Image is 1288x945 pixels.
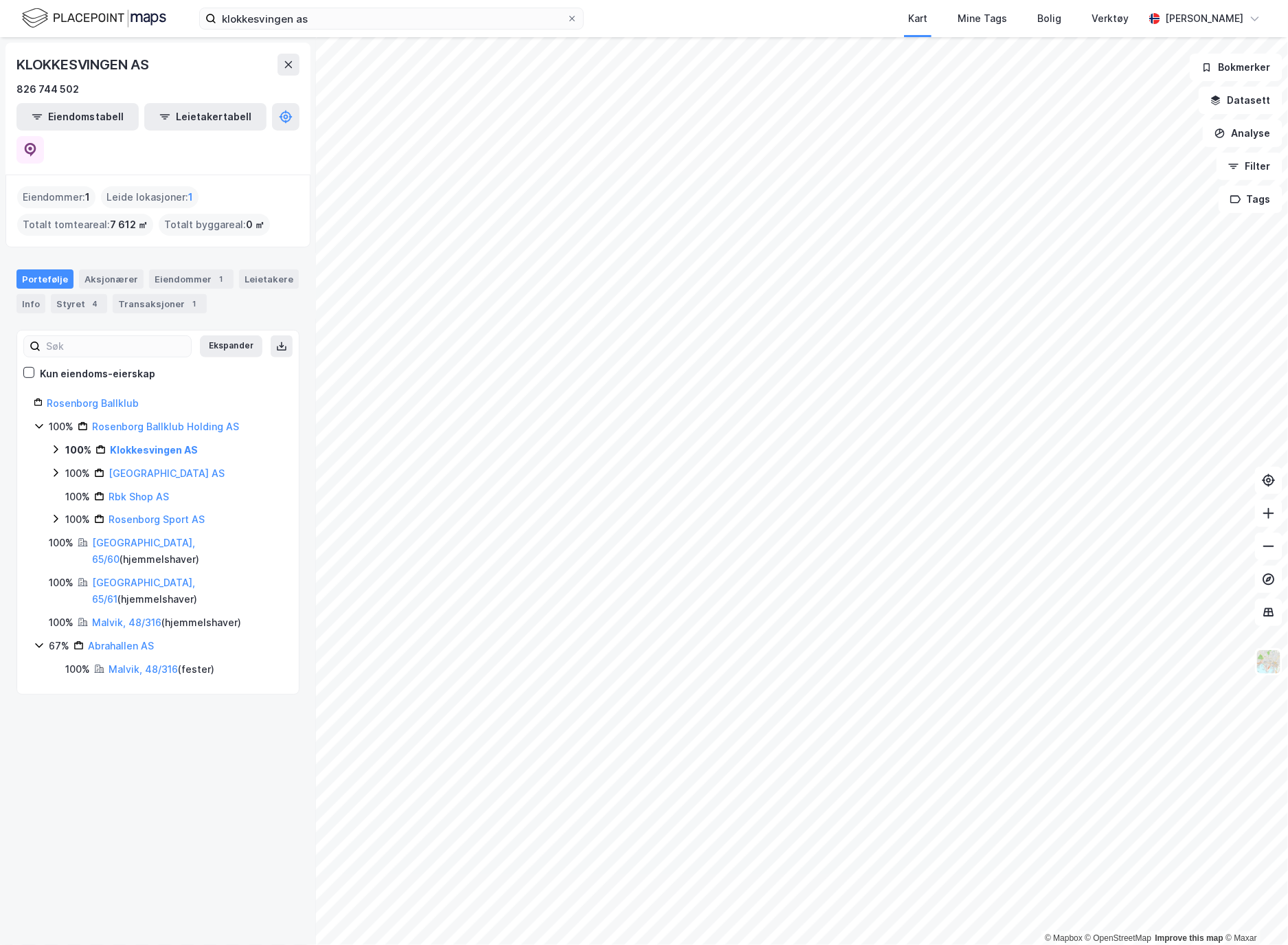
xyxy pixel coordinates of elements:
[92,575,282,608] div: ( hjemmelshaver )
[109,663,178,675] a: Malvik, 48/316
[239,269,299,289] div: Leietakere
[214,272,228,286] div: 1
[1219,186,1283,213] button: Tags
[1045,933,1083,943] a: Mapbox
[88,640,154,652] a: Abrahallen AS
[16,294,45,313] div: Info
[149,269,234,289] div: Eiendommer
[17,214,153,236] div: Totalt tomteareal :
[1219,879,1288,945] iframe: Chat Widget
[65,661,90,678] div: 100%
[246,216,264,233] span: 0 ㎡
[188,189,193,205] span: 1
[17,186,95,208] div: Eiendommer :
[49,535,74,551] div: 100%
[51,294,107,313] div: Styret
[109,491,169,502] a: Rbk Shop AS
[1085,933,1152,943] a: OpenStreetMap
[92,614,241,631] div: ( hjemmelshaver )
[109,467,225,479] a: [GEOGRAPHIC_DATA] AS
[49,638,69,654] div: 67%
[49,419,74,435] div: 100%
[85,189,90,205] span: 1
[92,535,282,568] div: ( hjemmelshaver )
[1199,87,1283,114] button: Datasett
[92,616,161,628] a: Malvik, 48/316
[92,577,195,605] a: [GEOGRAPHIC_DATA], 65/61
[101,186,199,208] div: Leide lokasjoner :
[109,513,205,525] a: Rosenborg Sport AS
[109,661,214,678] div: ( fester )
[22,6,166,30] img: logo.f888ab2527a4732fd821a326f86c7f29.svg
[16,269,74,289] div: Portefølje
[92,421,239,432] a: Rosenborg Ballklub Holding AS
[65,511,90,528] div: 100%
[1217,153,1283,180] button: Filter
[1092,10,1129,27] div: Verktøy
[200,335,262,357] button: Ekspander
[144,103,267,131] button: Leietakertabell
[16,103,139,131] button: Eiendomstabell
[65,465,90,482] div: 100%
[908,10,927,27] div: Kart
[188,297,201,311] div: 1
[92,537,195,565] a: [GEOGRAPHIC_DATA], 65/60
[16,54,152,76] div: KLOKKESVINGEN AS
[159,214,270,236] div: Totalt byggareal :
[958,10,1007,27] div: Mine Tags
[1037,10,1061,27] div: Bolig
[1190,54,1283,81] button: Bokmerker
[40,366,155,382] div: Kun eiendoms-eierskap
[65,442,91,458] div: 100%
[216,8,567,29] input: Søk på adresse, matrikkel, gårdeiere, leietakere eller personer
[1155,933,1223,943] a: Improve this map
[1166,10,1244,27] div: [PERSON_NAME]
[49,575,74,591] div: 100%
[41,336,191,357] input: Søk
[88,297,102,311] div: 4
[1256,649,1282,675] img: Z
[110,216,148,233] span: 7 612 ㎡
[79,269,144,289] div: Aksjonærer
[16,81,79,98] div: 826 744 502
[47,397,139,409] a: Rosenborg Ballklub
[49,614,74,631] div: 100%
[113,294,207,313] div: Transaksjoner
[110,444,198,456] a: Klokkesvingen AS
[1203,120,1283,147] button: Analyse
[65,489,90,505] div: 100%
